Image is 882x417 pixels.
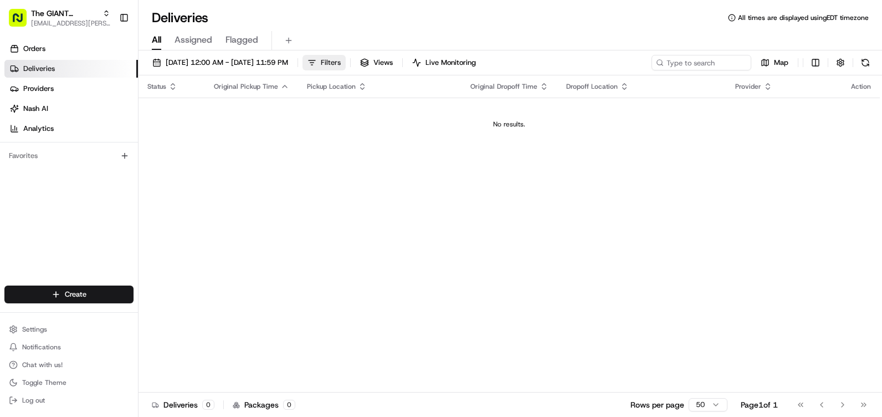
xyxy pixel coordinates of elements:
[23,64,55,74] span: Deliveries
[735,82,761,91] span: Provider
[11,106,31,126] img: 1736555255976-a54dd68f-1ca7-489b-9aae-adbdc363a1c4
[31,8,98,19] button: The GIANT Company
[65,289,86,299] span: Create
[152,9,208,27] h1: Deliveries
[105,161,178,172] span: API Documentation
[175,33,212,47] span: Assigned
[22,378,66,387] span: Toggle Theme
[4,4,115,31] button: The GIANT Company[EMAIL_ADDRESS][PERSON_NAME][DOMAIN_NAME]
[22,343,61,352] span: Notifications
[11,44,202,62] p: Welcome 👋
[4,322,134,337] button: Settings
[741,399,778,410] div: Page 1 of 1
[225,33,258,47] span: Flagged
[23,124,54,134] span: Analytics
[630,399,684,410] p: Rows per page
[425,58,476,68] span: Live Monitoring
[4,80,138,98] a: Providers
[22,325,47,334] span: Settings
[4,286,134,303] button: Create
[4,100,138,118] a: Nash AI
[652,55,751,70] input: Type to search
[407,55,481,70] button: Live Monitoring
[22,396,45,405] span: Log out
[11,11,33,33] img: Nash
[851,82,871,91] div: Action
[147,55,293,70] button: [DATE] 12:00 AM - [DATE] 11:59 PM
[38,106,182,117] div: Start new chat
[94,162,102,171] div: 💻
[38,117,140,126] div: We're available if you need us!
[22,360,63,369] span: Chat with us!
[283,400,295,410] div: 0
[307,82,356,91] span: Pickup Location
[4,60,138,78] a: Deliveries
[373,58,393,68] span: Views
[147,82,166,91] span: Status
[22,161,85,172] span: Knowledge Base
[4,147,134,165] div: Favorites
[214,82,278,91] span: Original Pickup Time
[756,55,793,70] button: Map
[566,82,618,91] span: Dropoff Location
[738,13,869,22] span: All times are displayed using EDT timezone
[152,33,161,47] span: All
[202,400,214,410] div: 0
[166,58,288,68] span: [DATE] 12:00 AM - [DATE] 11:59 PM
[23,84,54,94] span: Providers
[233,399,295,410] div: Packages
[23,44,45,54] span: Orders
[4,120,138,138] a: Analytics
[7,156,89,176] a: 📗Knowledge Base
[152,399,214,410] div: Deliveries
[143,120,875,129] div: No results.
[188,109,202,123] button: Start new chat
[78,187,134,196] a: Powered byPylon
[858,55,873,70] button: Refresh
[4,357,134,373] button: Chat with us!
[321,58,341,68] span: Filters
[470,82,537,91] span: Original Dropoff Time
[4,339,134,355] button: Notifications
[23,104,48,114] span: Nash AI
[89,156,182,176] a: 💻API Documentation
[774,58,788,68] span: Map
[302,55,346,70] button: Filters
[355,55,398,70] button: Views
[110,188,134,196] span: Pylon
[4,393,134,408] button: Log out
[29,72,183,83] input: Clear
[11,162,20,171] div: 📗
[4,40,138,58] a: Orders
[31,19,110,28] button: [EMAIL_ADDRESS][PERSON_NAME][DOMAIN_NAME]
[4,375,134,390] button: Toggle Theme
